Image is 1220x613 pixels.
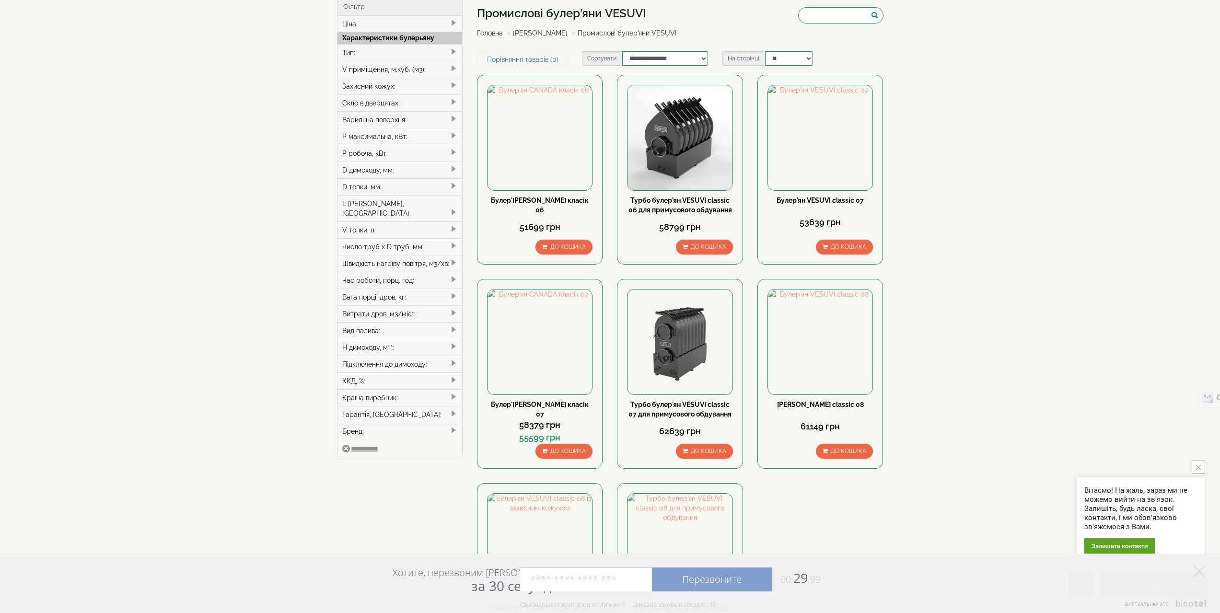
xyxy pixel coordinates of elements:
div: Вага порції дров, кг: [337,289,463,305]
img: Булер'ян VESUVI classic 07 [768,85,872,190]
a: Турбо булер'ян VESUVI classic 07 для примусового обдування [628,401,732,418]
label: Сортувати: [582,51,622,66]
button: До кошика [535,444,593,459]
a: Порівняння товарів (0) [477,51,569,68]
div: L [PERSON_NAME], [GEOGRAPHIC_DATA]: [337,195,463,221]
div: 62639 грн [627,425,732,438]
button: До кошика [676,240,733,254]
div: Тип: [337,44,463,61]
span: 00: [780,573,793,586]
div: 51699 грн [487,221,593,233]
div: Вид палива: [337,322,463,339]
div: Варильна поверхня: [337,111,463,128]
h1: Промислові булер'яни VESUVI [477,7,684,20]
div: 55599 грн [487,431,593,444]
span: До кошика [831,448,866,454]
span: До кошика [550,448,586,454]
a: Перезвоните [652,567,772,591]
span: Виртуальная АТС [1125,601,1169,607]
div: Число труб x D труб, мм: [337,238,463,255]
button: До кошика [816,240,873,254]
a: Булер'[PERSON_NAME] класік 06 [491,197,589,214]
div: Захисний кожух: [337,78,463,94]
div: Свободных операторов на линии: 5 Заказов звонков сегодня: 10+ [520,601,720,608]
span: До кошика [550,243,586,250]
img: Булер'ян VESUVI classic 08 із захисним кожухом [488,494,592,598]
div: Скло в дверцятах: [337,94,463,111]
button: До кошика [676,444,733,459]
div: 61149 грн [767,420,873,433]
img: Булер'ян VESUVI classic 08 [768,289,872,394]
a: Головна [477,29,503,37]
a: [PERSON_NAME] [513,29,568,37]
a: Булер'[PERSON_NAME] класік 07 [491,401,589,418]
span: :99 [808,573,821,586]
div: Ціна [337,16,463,32]
img: Турбо булер'ян VESUVI classic 08 для примусового обдування [627,494,732,598]
div: Час роботи, порц. год: [337,272,463,289]
div: D димоходу, мм: [337,162,463,178]
div: Хотите, перезвоним [PERSON_NAME] [393,567,557,593]
a: Турбо булер'ян VESUVI classic 06 для примусового обдування [628,197,732,214]
button: До кошика [816,444,873,459]
span: До кошика [691,448,726,454]
a: Булер'ян VESUVI classic 07 [777,197,864,204]
span: за 30 секунд? [471,577,557,595]
div: H димоходу, м**: [337,339,463,356]
span: До кошика [691,243,726,250]
button: До кошика [535,240,593,254]
div: Характеристики булерьяну [337,32,463,44]
div: Швидкість нагріву повітря, м3/хв: [337,255,463,272]
div: ККД, %: [337,372,463,389]
span: До кошика [831,243,866,250]
a: Виртуальная АТС [1119,600,1208,613]
img: Булер'ян CANADA класік 06 [488,85,592,190]
li: Промислові булер'яни VESUVI [569,28,676,38]
img: Булер'ян CANADA класік 07 [488,289,592,394]
img: Турбо булер'ян VESUVI classic 06 для примусового обдування [627,85,732,190]
span: 29 [772,569,821,587]
div: V топки, л: [337,221,463,238]
div: Витрати дров, м3/міс*: [337,305,463,322]
div: 53639 грн [767,216,873,229]
div: Країна виробник: [337,389,463,406]
a: [PERSON_NAME] classic 08 [777,401,864,408]
div: V приміщення, м.куб. (м3): [337,61,463,78]
div: 58379 грн [487,419,593,431]
div: 58799 грн [627,221,732,233]
div: D топки, мм: [337,178,463,195]
label: На сторінці: [722,51,765,66]
img: Турбо булер'ян VESUVI classic 07 для примусового обдування [627,289,732,394]
div: P робоча, кВт: [337,145,463,162]
div: Залишити контакти [1084,538,1155,554]
button: close button [1192,461,1205,474]
div: Бренд: [337,423,463,440]
div: P максимальна, кВт: [337,128,463,145]
div: Вітаємо! На жаль, зараз ми не можемо вийти на зв'язок. Залишіть, будь ласка, свої контакти, і ми ... [1084,486,1197,532]
div: Підключення до димоходу: [337,356,463,372]
div: Гарантія, [GEOGRAPHIC_DATA]: [337,406,463,423]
